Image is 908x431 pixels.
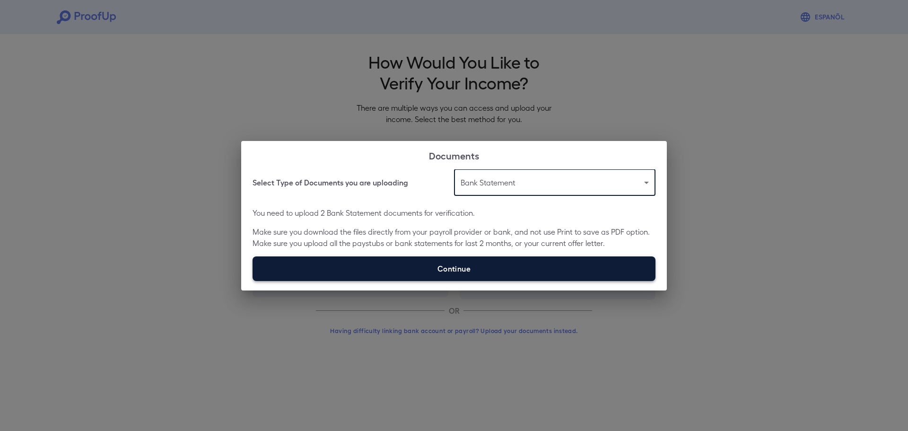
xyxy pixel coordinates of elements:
h6: Select Type of Documents you are uploading [253,177,408,188]
div: Bank Statement [454,169,655,196]
p: Make sure you download the files directly from your payroll provider or bank, and not use Print t... [253,226,655,249]
label: Continue [253,256,655,281]
h2: Documents [241,141,667,169]
p: You need to upload 2 Bank Statement documents for verification. [253,207,655,219]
